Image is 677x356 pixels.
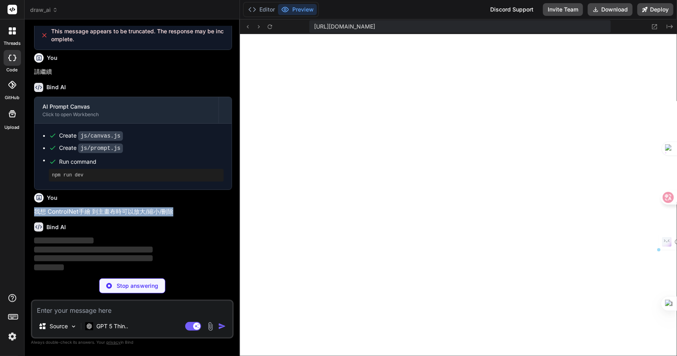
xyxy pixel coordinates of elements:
[34,255,153,261] span: ‌
[106,340,121,345] span: privacy
[245,4,278,15] button: Editor
[7,67,18,73] label: code
[6,330,19,343] img: settings
[485,3,538,16] div: Discord Support
[34,207,232,216] p: 我想 ControlNet手繪 到主畫布時可以放大/縮小/刪除
[34,247,153,253] span: ‌
[70,323,77,330] img: Pick Models
[52,172,221,178] pre: npm run dev
[34,67,232,77] p: 請繼續
[59,132,123,140] div: Create
[5,94,19,101] label: GitHub
[314,23,375,31] span: [URL][DOMAIN_NAME]
[35,97,219,123] button: AI Prompt CanvasClick to open Workbench
[31,339,234,346] p: Always double-check its answers. Your in Bind
[5,124,20,131] label: Upload
[47,194,58,202] h6: You
[42,103,211,111] div: AI Prompt Canvas
[51,27,225,43] span: This message appears to be truncated. The response may be incomplete.
[46,223,66,231] h6: Bind AI
[4,40,21,47] label: threads
[96,322,128,330] p: GPT 5 Thin..
[218,322,226,330] img: icon
[78,131,123,141] code: js/canvas.js
[588,3,633,16] button: Download
[117,282,158,290] p: Stop answering
[78,144,123,153] code: js/prompt.js
[59,158,224,166] span: Run command
[34,237,94,243] span: ‌
[30,6,58,14] span: draw_ai
[543,3,583,16] button: Invite Team
[42,111,211,118] div: Click to open Workbench
[50,322,68,330] p: Source
[46,83,66,91] h6: Bind AI
[278,4,317,15] button: Preview
[59,144,123,152] div: Create
[34,264,64,270] span: ‌
[637,3,673,16] button: Deploy
[47,54,58,62] h6: You
[85,322,93,330] img: GPT 5 Thinking High
[206,322,215,331] img: attachment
